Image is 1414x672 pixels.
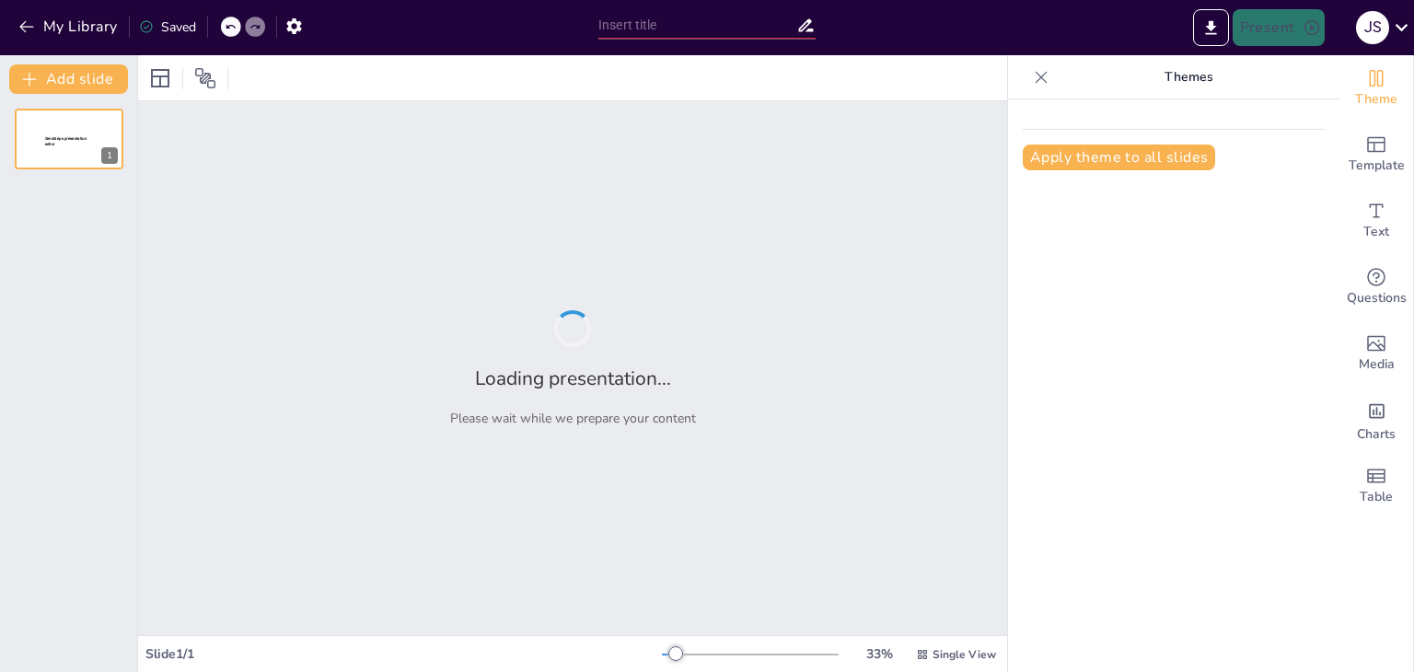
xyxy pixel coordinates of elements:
span: Template [1349,156,1405,176]
h2: Loading presentation... [475,365,671,391]
button: My Library [14,12,125,41]
div: Saved [139,18,196,36]
p: Themes [1056,55,1321,99]
span: Media [1359,354,1395,375]
div: Change the overall theme [1339,55,1413,122]
input: Insert title [598,12,796,39]
div: 33 % [857,645,901,663]
div: Add images, graphics, shapes or video [1339,320,1413,387]
span: Text [1363,222,1389,242]
p: Please wait while we prepare your content [450,410,696,427]
span: Theme [1355,89,1397,110]
button: Export to PowerPoint [1193,9,1229,46]
div: Add charts and graphs [1339,387,1413,453]
span: Charts [1357,424,1396,445]
button: J S [1356,9,1389,46]
span: Sendsteps presentation editor [45,136,87,146]
div: 1 [15,109,123,169]
button: Present [1233,9,1325,46]
div: 1 [101,147,118,164]
div: Add ready made slides [1339,122,1413,188]
div: J S [1356,11,1389,44]
span: Position [194,67,216,89]
button: Apply theme to all slides [1023,145,1215,170]
span: Table [1360,487,1393,507]
div: Add a table [1339,453,1413,519]
span: Questions [1347,288,1407,308]
div: Slide 1 / 1 [145,645,662,663]
div: Add text boxes [1339,188,1413,254]
span: Single View [933,647,996,662]
div: Get real-time input from your audience [1339,254,1413,320]
button: Add slide [9,64,128,94]
div: Layout [145,64,175,93]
